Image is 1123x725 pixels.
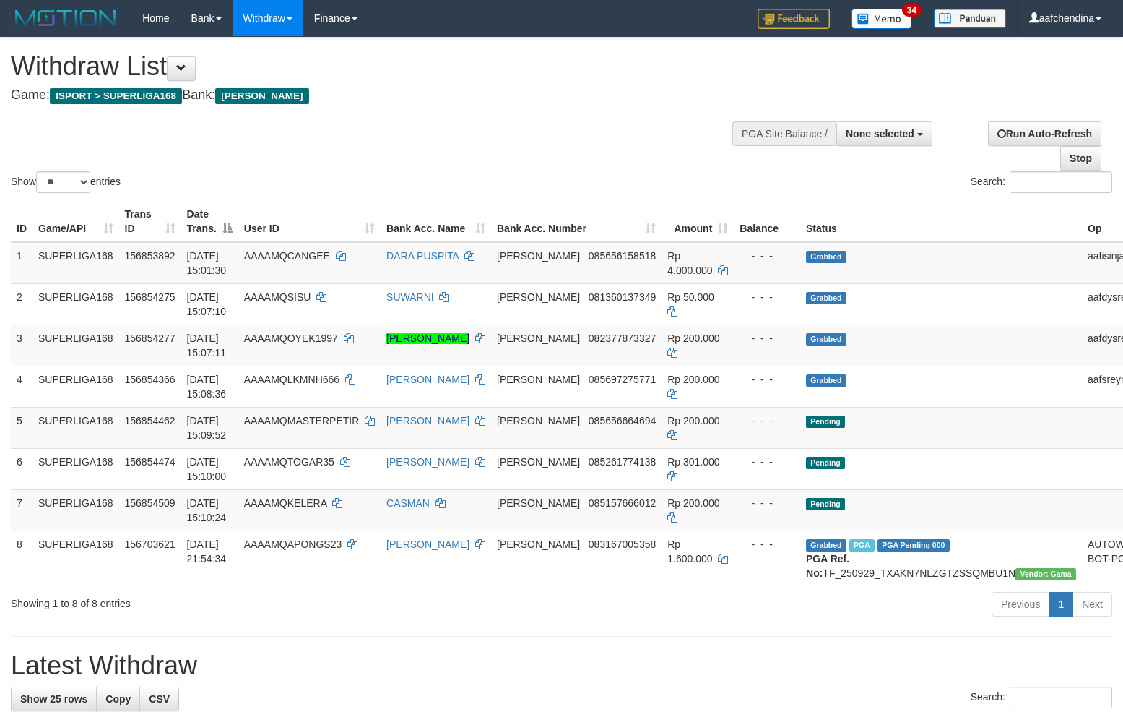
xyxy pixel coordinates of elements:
td: 7 [11,489,32,531]
span: [DATE] 15:10:00 [187,456,227,482]
th: Game/API: activate to sort column ascending [32,201,119,242]
span: Rp 50.000 [667,291,714,303]
span: Vendor URL: https://trx31.1velocity.biz [1015,568,1076,580]
a: DARA PUSPITA [386,250,459,262]
span: [PERSON_NAME] [215,88,308,104]
td: 6 [11,448,32,489]
img: Button%20Memo.svg [851,9,912,29]
span: Copy 083167005358 to clipboard [589,539,656,550]
span: [DATE] 21:54:34 [187,539,227,565]
span: 156854277 [125,333,175,344]
th: ID [11,201,32,242]
a: [PERSON_NAME] [386,374,469,385]
span: Rp 200.000 [667,415,719,426]
div: - - - [740,537,794,552]
span: Rp 301.000 [667,456,719,468]
h1: Latest Withdraw [11,651,1112,680]
span: ISPORT > SUPERLIGA168 [50,88,182,104]
span: [PERSON_NAME] [497,456,580,468]
span: 34 [902,4,922,17]
span: Copy [105,693,131,705]
span: [DATE] 15:08:36 [187,374,227,400]
div: PGA Site Balance / [732,121,836,146]
td: 2 [11,283,32,325]
span: AAAAMQOYEK1997 [244,333,338,344]
td: SUPERLIGA168 [32,489,119,531]
h4: Game: Bank: [11,88,734,103]
th: Date Trans.: activate to sort column descending [181,201,238,242]
th: Balance [734,201,800,242]
span: 156703621 [125,539,175,550]
td: SUPERLIGA168 [32,531,119,586]
th: Amount: activate to sort column ascending [662,201,734,242]
span: Grabbed [806,251,846,263]
img: panduan.png [934,9,1006,28]
h1: Withdraw List [11,52,734,81]
a: CSV [139,687,179,711]
span: AAAAMQLKMNH666 [244,374,339,385]
span: AAAAMQTOGAR35 [244,456,334,468]
td: 5 [11,407,32,448]
td: SUPERLIGA168 [32,407,119,448]
td: 4 [11,366,32,407]
span: [PERSON_NAME] [497,250,580,262]
label: Show entries [11,171,121,193]
span: Grabbed [806,539,846,552]
th: Status [800,201,1082,242]
span: [PERSON_NAME] [497,415,580,426]
div: - - - [740,455,794,469]
div: Showing 1 to 8 of 8 entries [11,591,457,611]
span: Copy 082377873327 to clipboard [589,333,656,344]
span: 156854474 [125,456,175,468]
div: - - - [740,372,794,387]
img: MOTION_logo.png [11,7,121,29]
select: Showentries [36,171,90,193]
a: Copy [96,687,140,711]
span: Grabbed [806,333,846,346]
span: [DATE] 15:07:11 [187,333,227,359]
span: [DATE] 15:09:52 [187,415,227,441]
label: Search: [971,687,1112,708]
span: 156854275 [125,291,175,303]
span: 156854509 [125,497,175,509]
span: Pending [806,457,845,469]
span: AAAAMQAPONGS23 [244,539,342,550]
span: PGA Pending [877,539,950,552]
td: 8 [11,531,32,586]
a: SUWARNI [386,291,434,303]
span: Pending [806,416,845,428]
span: Rp 200.000 [667,333,719,344]
th: Trans ID: activate to sort column ascending [119,201,181,242]
div: - - - [740,413,794,428]
b: PGA Ref. No: [806,553,849,579]
span: Copy 081360137349 to clipboard [589,291,656,303]
a: [PERSON_NAME] [386,456,469,468]
span: [PERSON_NAME] [497,374,580,385]
button: None selected [836,121,932,146]
th: Bank Acc. Name: activate to sort column ascending [381,201,491,242]
span: [PERSON_NAME] [497,539,580,550]
span: [DATE] 15:07:10 [187,291,227,317]
a: Show 25 rows [11,687,97,711]
span: 156853892 [125,250,175,262]
span: Copy 085157666012 to clipboard [589,497,656,509]
span: Copy 085656158518 to clipboard [589,250,656,262]
span: Pending [806,498,845,510]
span: Copy 085656664694 to clipboard [589,415,656,426]
a: [PERSON_NAME] [386,333,469,344]
td: SUPERLIGA168 [32,448,119,489]
span: Grabbed [806,292,846,304]
span: [PERSON_NAME] [497,497,580,509]
span: AAAAMQSISU [244,291,311,303]
td: 3 [11,325,32,366]
td: SUPERLIGA168 [32,242,119,284]
span: Copy 085261774138 to clipboard [589,456,656,468]
input: Search: [1010,171,1112,193]
span: AAAAMQMASTERPETIR [244,415,359,426]
span: [PERSON_NAME] [497,333,580,344]
a: CASMAN [386,497,430,509]
th: User ID: activate to sort column ascending [238,201,381,242]
span: Show 25 rows [20,693,87,705]
th: Bank Acc. Number: activate to sort column ascending [491,201,662,242]
span: Rp 4.000.000 [667,250,712,276]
